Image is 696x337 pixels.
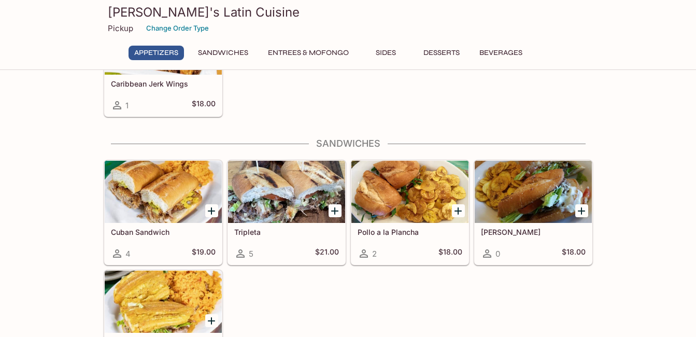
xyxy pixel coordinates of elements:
button: Add Pollo a la Plancha [452,204,465,217]
h4: Sandwiches [104,138,593,149]
button: Add Pernil Sandwich [575,204,588,217]
div: Tripleta [228,161,345,223]
h5: $19.00 [192,247,216,260]
a: Pollo a la Plancha2$18.00 [351,160,469,265]
button: Sides [363,46,409,60]
h5: $18.00 [192,99,216,111]
span: 4 [125,249,131,259]
h5: $21.00 [315,247,339,260]
button: Entrees & Mofongo [262,46,354,60]
p: Pickup [108,23,133,33]
h5: [PERSON_NAME] [481,228,586,236]
button: Add Cuban Sandwich [205,204,218,217]
span: 5 [249,249,253,259]
h5: Pollo a la Plancha [358,228,462,236]
span: 0 [495,249,500,259]
div: Cuban Sandwich [105,161,222,223]
button: Beverages [474,46,528,60]
button: Change Order Type [141,20,214,36]
h3: [PERSON_NAME]'s Latin Cuisine [108,4,589,20]
div: Jibarito Sandwich [105,271,222,333]
button: Sandwiches [192,46,254,60]
div: Caribbean Jerk Wings [105,12,222,75]
a: [PERSON_NAME]0$18.00 [474,160,592,265]
div: Pollo a la Plancha [351,161,468,223]
button: Add Tripleta [329,204,342,217]
h5: Caribbean Jerk Wings [111,79,216,88]
h5: Cuban Sandwich [111,228,216,236]
span: 1 [125,101,129,110]
a: Cuban Sandwich4$19.00 [104,160,222,265]
a: Tripleta5$21.00 [228,160,346,265]
div: Pernil Sandwich [475,161,592,223]
button: Desserts [418,46,465,60]
h5: Tripleta [234,228,339,236]
span: 2 [372,249,377,259]
button: Appetizers [129,46,184,60]
h5: $18.00 [562,247,586,260]
h5: $18.00 [438,247,462,260]
button: Add Jibarito Sandwich [205,314,218,327]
